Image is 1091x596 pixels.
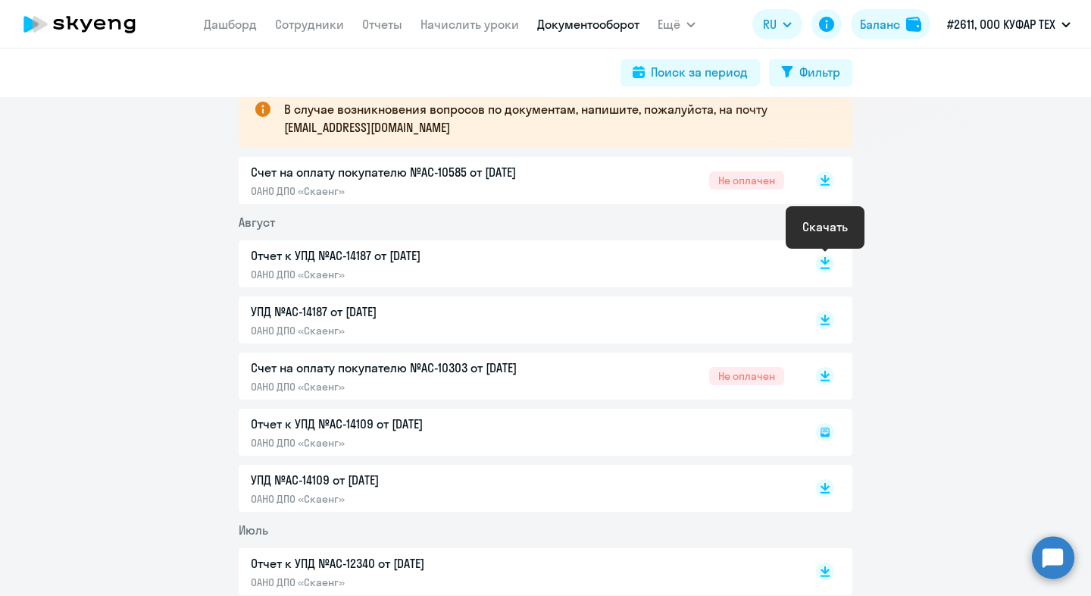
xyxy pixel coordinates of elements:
a: УПД №AC-14109 от [DATE]ОАНО ДПО «Скаенг» [251,471,784,506]
p: Отчет к УПД №AC-14187 от [DATE] [251,246,569,265]
p: УПД №AC-14187 от [DATE] [251,303,569,321]
a: Сотрудники [275,17,344,32]
p: УПД №AC-14109 от [DATE] [251,471,569,489]
p: Счет на оплату покупателю №AC-10585 от [DATE] [251,163,569,181]
a: Счет на оплату покупателю №AC-10303 от [DATE]ОАНО ДПО «Скаенг»Не оплачен [251,359,784,394]
a: Документооборот [537,17,639,32]
button: #2611, ООО КУФАР ТЕХ [939,6,1078,42]
p: ОАНО ДПО «Скаенг» [251,492,569,506]
span: Не оплачен [709,171,784,190]
div: Скачать [802,218,848,236]
p: ОАНО ДПО «Скаенг» [251,324,569,337]
span: Ещё [658,15,680,33]
img: balance [906,17,921,32]
a: Отчет к УПД №AC-14187 от [DATE]ОАНО ДПО «Скаенг» [251,246,784,281]
p: ОАНО ДПО «Скаенг» [251,184,569,198]
span: RU [763,15,777,33]
a: УПД №AC-14187 от [DATE]ОАНО ДПО «Скаенг» [251,303,784,337]
a: Дашборд [204,17,257,32]
p: #2611, ООО КУФАР ТЕХ [947,15,1055,33]
p: ОАНО ДПО «Скаенг» [251,576,569,589]
a: Отчет к УПД №AC-12340 от [DATE]ОАНО ДПО «Скаенг» [251,554,784,589]
a: Отчеты [362,17,402,32]
span: Июль [239,522,268,538]
p: Счет на оплату покупателю №AC-10303 от [DATE] [251,359,569,377]
p: Отчет к УПД №AC-12340 от [DATE] [251,554,569,572]
button: Ещё [658,9,696,39]
button: Фильтр [769,59,852,86]
a: Начислить уроки [420,17,519,32]
button: RU [752,9,802,39]
span: Не оплачен [709,367,784,385]
button: Балансbalance [851,9,930,39]
div: Фильтр [799,63,840,81]
div: Баланс [860,15,900,33]
div: Поиск за период [651,63,748,81]
span: Август [239,215,275,230]
p: В случае возникновения вопросов по документам, напишите, пожалуйста, на почту [EMAIL_ADDRESS][DOM... [284,100,825,136]
p: ОАНО ДПО «Скаенг» [251,268,569,281]
button: Поиск за период [621,59,760,86]
a: Счет на оплату покупателю №AC-10585 от [DATE]ОАНО ДПО «Скаенг»Не оплачен [251,163,784,198]
p: ОАНО ДПО «Скаенг» [251,380,569,394]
